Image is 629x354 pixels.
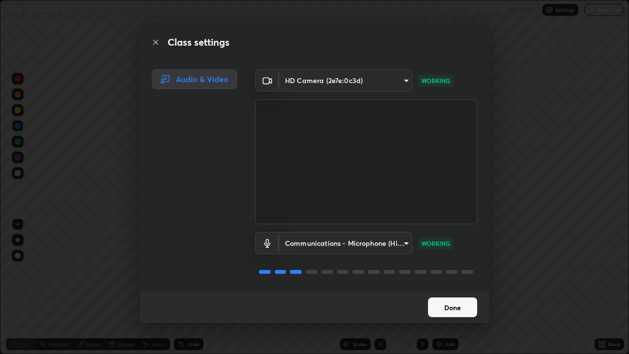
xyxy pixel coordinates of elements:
p: WORKING [421,76,450,85]
p: WORKING [421,239,450,248]
button: Done [428,297,477,317]
div: HD Camera (2e7e:0c3d) [279,69,412,91]
h2: Class settings [168,35,229,50]
div: HD Camera (2e7e:0c3d) [279,232,412,254]
div: Audio & Video [152,69,237,89]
